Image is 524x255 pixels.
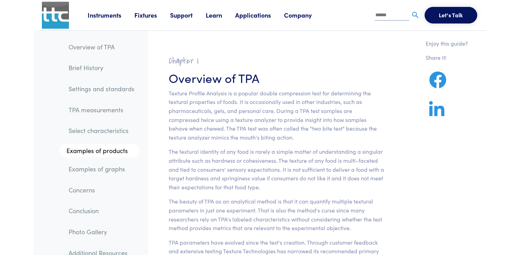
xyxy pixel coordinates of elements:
a: Applications [235,11,284,19]
img: ttc_logo_1x1_v1.0.png [42,2,69,29]
h3: Overview of TPA [169,69,384,86]
a: Share on LinkedIn [426,109,448,118]
a: Select characteristics [63,123,140,139]
p: Texture Profile Analysis is a popular double compression test for determining the textural proper... [169,89,384,142]
a: Overview of TPA [63,39,140,55]
a: Conclusion [63,203,140,219]
a: Learn [206,11,235,19]
button: Let's Talk [425,7,477,23]
a: Support [170,11,206,19]
a: Settings and standards [63,81,140,97]
a: Photo Gallery [63,224,140,240]
h2: Chapter I [169,56,384,66]
p: Share it! [426,53,468,62]
p: The textural identity of any food is rarely a simple matter of understanding a singular attribute... [169,147,384,191]
p: The beauty of TPA as an analytical method is that it can quantify multiple textural parameters in... [169,197,384,232]
a: Brief History [63,60,140,76]
a: Concerns [63,182,140,198]
a: Company [284,11,325,19]
a: Examples of graphs [63,161,140,177]
a: Instruments [88,11,134,19]
a: Fixtures [134,11,170,19]
a: Examples of products [60,144,140,158]
p: Enjoy this guide? [426,39,468,48]
a: TPA measurements [63,102,140,118]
